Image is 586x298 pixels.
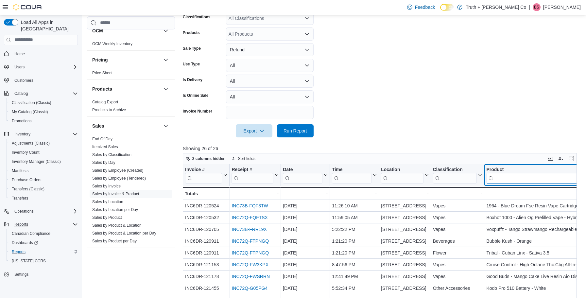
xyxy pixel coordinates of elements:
[332,167,371,173] div: Time
[9,108,78,116] span: My Catalog (Classic)
[92,27,161,34] button: OCM
[283,284,328,292] div: [DATE]
[92,192,139,196] a: Sales by Invoice & Product
[9,108,51,116] a: My Catalog (Classic)
[433,272,482,280] div: Vapes
[7,157,80,166] button: Inventory Manager (Classic)
[332,237,377,245] div: 1:21:20 PM
[12,150,40,155] span: Inventory Count
[185,167,222,173] div: Invoice #
[529,3,530,11] p: |
[232,190,279,198] div: -
[92,152,131,157] a: Sales by Classification
[92,86,161,92] button: Products
[433,261,482,269] div: Vapes
[7,166,80,175] button: Manifests
[12,220,31,228] button: Reports
[283,249,328,257] div: [DATE]
[183,30,200,35] label: Products
[1,270,80,279] button: Settings
[4,46,78,296] nav: Complex example
[283,167,322,173] div: Date
[183,46,201,51] label: Sale Type
[13,4,43,10] img: Cova
[185,284,227,292] div: INC6DR-121455
[92,27,103,34] h3: OCM
[433,190,482,198] div: -
[381,249,429,257] div: [STREET_ADDRESS]
[238,156,255,161] span: Sort fields
[12,186,44,192] span: Transfers (Classic)
[12,271,31,278] a: Settings
[283,167,322,183] div: Date
[92,108,126,112] a: Products to Archive
[332,214,377,221] div: 11:59:05 AM
[92,71,112,75] a: Price Sheet
[14,51,25,57] span: Home
[332,284,377,292] div: 5:52:34 PM
[12,77,36,84] a: Customers
[1,49,80,59] button: Home
[229,155,258,163] button: Sort fields
[183,155,228,163] button: 2 columns hidden
[12,168,28,173] span: Manifests
[185,202,227,210] div: INC6DR-120524
[9,257,78,265] span: Washington CCRS
[433,225,482,233] div: Vapes
[14,131,30,137] span: Inventory
[381,167,423,173] div: Location
[7,194,80,203] button: Transfers
[9,185,47,193] a: Transfers (Classic)
[232,215,267,220] a: INC72Q-FQFTSX
[9,139,78,147] span: Adjustments (Classic)
[283,214,328,221] div: [DATE]
[440,4,454,11] input: Dark Mode
[433,167,477,173] div: Classification
[92,207,138,212] a: Sales by Location per Day
[92,137,112,141] a: End Of Day
[12,109,48,114] span: My Catalog (Classic)
[283,202,328,210] div: [DATE]
[283,261,328,269] div: [DATE]
[283,225,328,233] div: [DATE]
[12,141,50,146] span: Adjustments (Classic)
[304,16,310,21] button: Open list of options
[183,14,211,20] label: Classifications
[433,167,477,183] div: Classification
[92,200,123,204] a: Sales by Location
[9,158,78,166] span: Inventory Manager (Classic)
[12,207,36,215] button: Operations
[381,284,429,292] div: [STREET_ADDRESS]
[226,43,314,56] button: Refund
[92,215,122,220] a: Sales by Product
[7,148,80,157] button: Inventory Count
[381,225,429,233] div: [STREET_ADDRESS]
[12,196,28,201] span: Transfers
[236,124,272,137] button: Export
[92,57,108,63] h3: Pricing
[9,99,54,107] a: Classification (Classic)
[9,117,34,125] a: Promotions
[9,230,78,237] span: Canadian Compliance
[12,258,46,264] span: [US_STATE] CCRS
[232,227,267,232] a: INC73B-FRR19X
[381,272,429,280] div: [STREET_ADDRESS]
[9,167,31,175] a: Manifests
[433,202,482,210] div: Vapes
[433,249,482,257] div: Flower
[92,57,161,63] button: Pricing
[304,31,310,37] button: Open list of options
[232,167,273,173] div: Receipt #
[433,237,482,245] div: Beverages
[534,3,539,11] span: BS
[9,239,78,247] span: Dashboards
[12,76,78,84] span: Customers
[226,59,314,72] button: All
[185,167,227,183] button: Invoice #
[12,90,30,97] button: Catalog
[557,155,565,163] button: Display options
[92,231,156,236] a: Sales by Product & Location per Day
[92,86,112,92] h3: Products
[381,237,429,245] div: [STREET_ADDRESS]
[9,139,52,147] a: Adjustments (Classic)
